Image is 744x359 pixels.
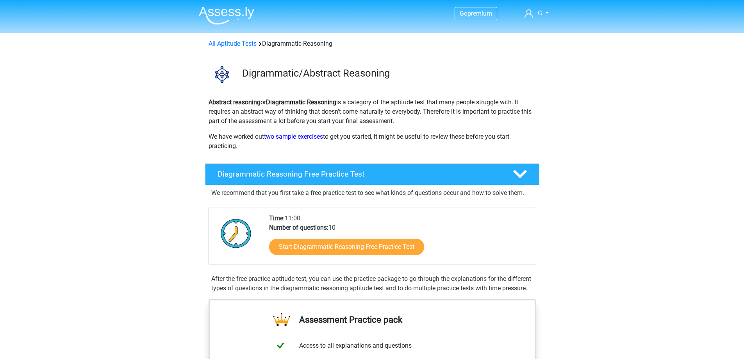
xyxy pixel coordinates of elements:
[538,9,542,17] span: G
[218,170,500,179] h4: Diagrammatic Reasoning Free Practice Test
[209,98,260,106] b: Abstract reasoning
[209,98,536,126] p: or is a category of the aptitude test that many people struggle with. It requires an abstract way...
[199,6,254,25] img: Assessly
[269,239,424,255] a: Start Diagrammatic Reasoning Free Practice Test
[208,274,536,293] div: After the free practice aptitude test, you can use the practice package to go through the explana...
[521,9,551,18] a: G
[209,132,536,151] p: We have worked out to get you started, it might be useful to review these before you start practi...
[269,224,328,231] b: Number of questions:
[205,39,539,48] div: Diagrammatic Reasoning
[460,10,467,17] span: Go
[263,214,535,264] div: 11:00 10
[269,214,285,222] b: Time:
[266,98,336,106] b: Diagrammatic Reasoning
[455,8,497,19] a: Gopremium
[264,133,323,140] a: two sample exercises
[242,67,533,79] h3: Digrammatic/Abstract Reasoning
[202,163,542,185] a: Diagrammatic Reasoning Free Practice Test
[467,10,492,17] span: premium
[216,214,256,253] img: Clock
[211,188,533,198] p: We recommend that you first take a free practice test to see what kinds of questions occur and ho...
[205,58,239,91] img: diagrammatic reasoning
[209,40,257,47] a: All Aptitude Tests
